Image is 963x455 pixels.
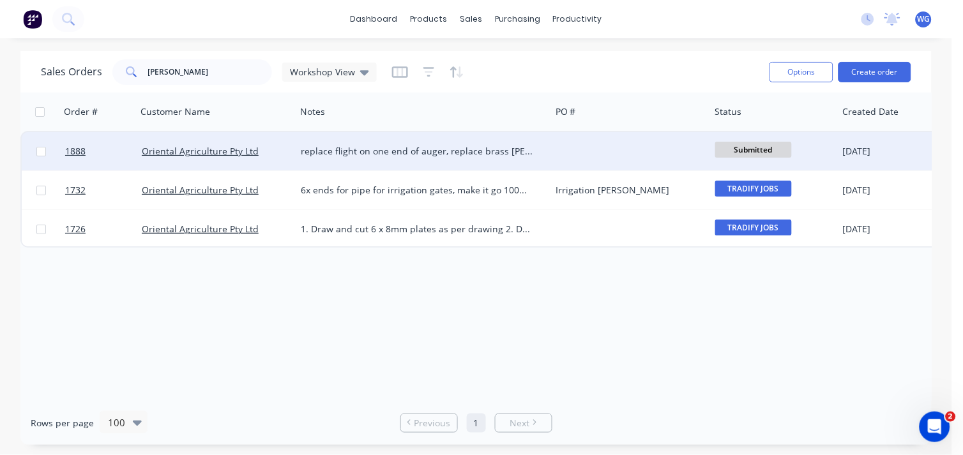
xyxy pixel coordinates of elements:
[31,417,94,429] span: Rows per page
[715,181,792,197] span: TRADIFY JOBS
[300,105,325,118] div: Notes
[918,13,930,25] span: WG
[148,59,273,85] input: Search...
[496,417,552,429] a: Next page
[920,412,950,442] iframe: Intercom live chat
[140,105,210,118] div: Customer Name
[510,417,530,429] span: Next
[556,105,576,118] div: PO #
[715,220,792,235] span: TRADIFY JOBS
[838,62,911,82] button: Create order
[142,145,259,157] a: Oriental Agriculture Pty Ltd
[142,223,259,235] a: Oriental Agriculture Pty Ltd
[344,10,404,29] a: dashboard
[556,184,697,197] div: Irrigation [PERSON_NAME]
[401,417,457,429] a: Previous page
[41,66,102,78] h1: Sales Orders
[64,105,98,118] div: Order #
[467,414,486,433] a: Page 1 is your current page
[715,105,742,118] div: Status
[142,184,259,196] a: Oriental Agriculture Pty Ltd
[65,171,142,209] a: 1732
[301,184,533,197] div: 6x ends for pipe for irrigation gates, make it go 100mm into pipe tho, see photo 2x plates as sam...
[404,10,453,29] div: products
[65,132,142,170] a: 1888
[301,145,533,158] div: replace flight on one end of auger, replace brass [PERSON_NAME] in the hanger and machine new spl...
[547,10,609,29] div: productivity
[842,145,937,158] div: [DATE]
[301,223,533,235] div: 1. Draw and cut 6 x 8mm plates as per drawing 2. Draw and cut 3 x plates as per sample 3. Tradify...
[290,65,355,78] span: Workshop View
[842,184,937,197] div: [DATE]
[65,184,86,197] span: 1732
[453,10,489,29] div: sales
[23,10,42,29] img: Factory
[65,210,142,248] a: 1726
[65,145,86,158] span: 1888
[414,417,450,429] span: Previous
[946,412,956,422] span: 2
[843,105,899,118] div: Created Date
[770,62,833,82] button: Options
[65,223,86,235] span: 1726
[395,414,557,433] ul: Pagination
[489,10,547,29] div: purchasing
[842,223,937,235] div: [DATE]
[715,142,792,158] span: Submitted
